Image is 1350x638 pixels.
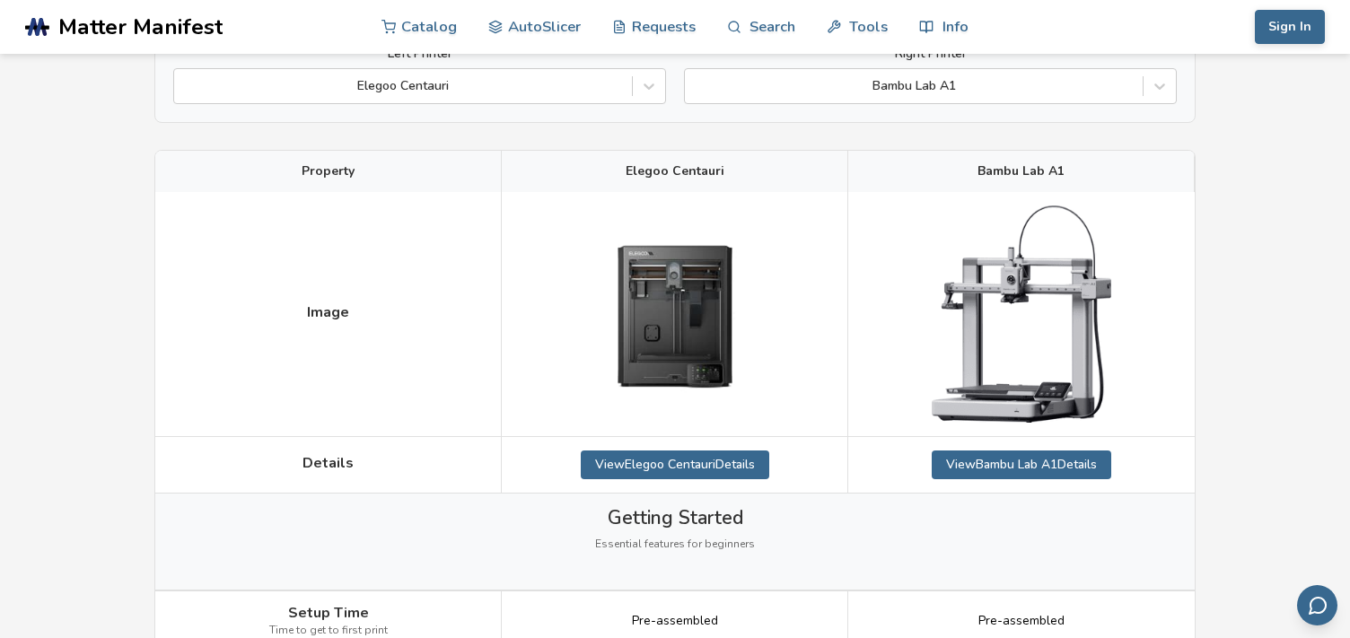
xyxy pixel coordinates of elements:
span: Setup Time [288,605,369,621]
span: Bambu Lab A1 [977,164,1065,179]
img: Bambu Lab A1 [932,205,1111,422]
span: Elegoo Centauri [626,164,724,179]
input: Elegoo Centauri [183,79,187,93]
label: Right Printer [684,47,1177,61]
span: Time to get to first print [269,625,388,637]
a: ViewBambu Lab A1Details [932,450,1111,479]
img: Elegoo Centauri [585,224,765,404]
span: Details [302,455,354,471]
button: Send feedback via email [1297,585,1337,625]
span: Image [307,304,349,320]
input: Bambu Lab A1 [694,79,697,93]
span: Matter Manifest [58,14,223,39]
label: Left Printer [173,47,666,61]
span: Pre-assembled [978,614,1065,628]
span: Getting Started [608,507,743,529]
a: ViewElegoo CentauriDetails [581,450,769,479]
button: Sign In [1255,10,1325,44]
span: Property [302,164,355,179]
span: Pre-assembled [632,614,718,628]
span: Essential features for beginners [595,538,755,551]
